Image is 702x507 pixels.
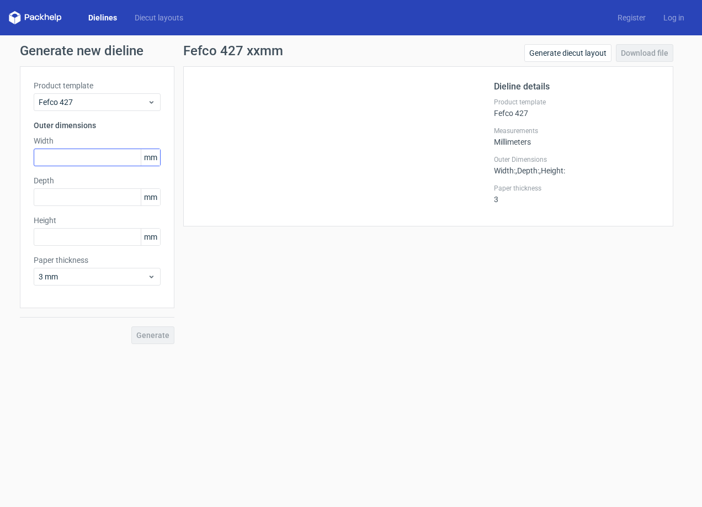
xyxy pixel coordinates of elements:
[39,97,147,108] span: Fefco 427
[34,120,161,131] h3: Outer dimensions
[539,166,565,175] span: , Height :
[183,44,283,57] h1: Fefco 427 xxmm
[126,12,192,23] a: Diecut layouts
[34,255,161,266] label: Paper thickness
[494,155,660,164] label: Outer Dimensions
[494,126,660,146] div: Millimeters
[141,189,160,205] span: mm
[609,12,655,23] a: Register
[494,184,660,204] div: 3
[20,44,682,57] h1: Generate new dieline
[79,12,126,23] a: Dielines
[494,184,660,193] label: Paper thickness
[494,126,660,135] label: Measurements
[34,135,161,146] label: Width
[494,80,660,93] h2: Dieline details
[494,98,660,118] div: Fefco 427
[34,80,161,91] label: Product template
[34,175,161,186] label: Depth
[39,271,147,282] span: 3 mm
[34,215,161,226] label: Height
[524,44,611,62] a: Generate diecut layout
[655,12,693,23] a: Log in
[494,98,660,107] label: Product template
[515,166,539,175] span: , Depth :
[141,149,160,166] span: mm
[494,166,515,175] span: Width :
[141,229,160,245] span: mm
